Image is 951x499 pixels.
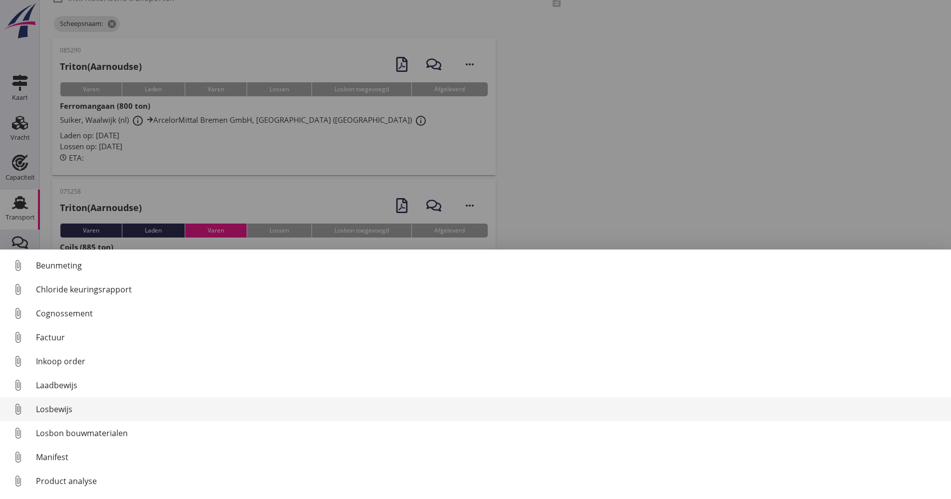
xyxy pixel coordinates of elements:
[10,329,26,345] i: attach_file
[10,473,26,489] i: attach_file
[36,355,943,367] div: Inkoop order
[36,331,943,343] div: Factuur
[10,257,26,273] i: attach_file
[36,379,943,391] div: Laadbewijs
[36,403,943,415] div: Losbewijs
[36,451,943,463] div: Manifest
[10,425,26,441] i: attach_file
[36,475,943,487] div: Product analyse
[10,305,26,321] i: attach_file
[36,307,943,319] div: Cognossement
[36,427,943,439] div: Losbon bouwmaterialen
[10,449,26,465] i: attach_file
[10,377,26,393] i: attach_file
[10,401,26,417] i: attach_file
[10,281,26,297] i: attach_file
[36,259,943,271] div: Beunmeting
[36,283,943,295] div: Chloride keuringsrapport
[10,353,26,369] i: attach_file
